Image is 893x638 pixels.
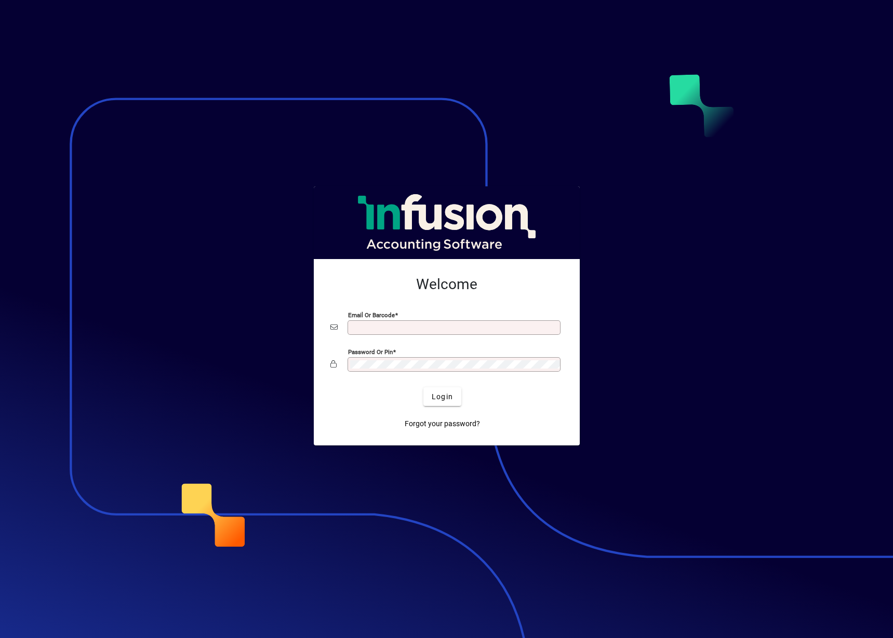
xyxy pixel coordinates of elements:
[423,387,461,406] button: Login
[405,418,480,429] span: Forgot your password?
[330,276,563,293] h2: Welcome
[432,391,453,402] span: Login
[348,311,395,319] mat-label: Email or Barcode
[401,414,484,433] a: Forgot your password?
[348,348,393,356] mat-label: Password or Pin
